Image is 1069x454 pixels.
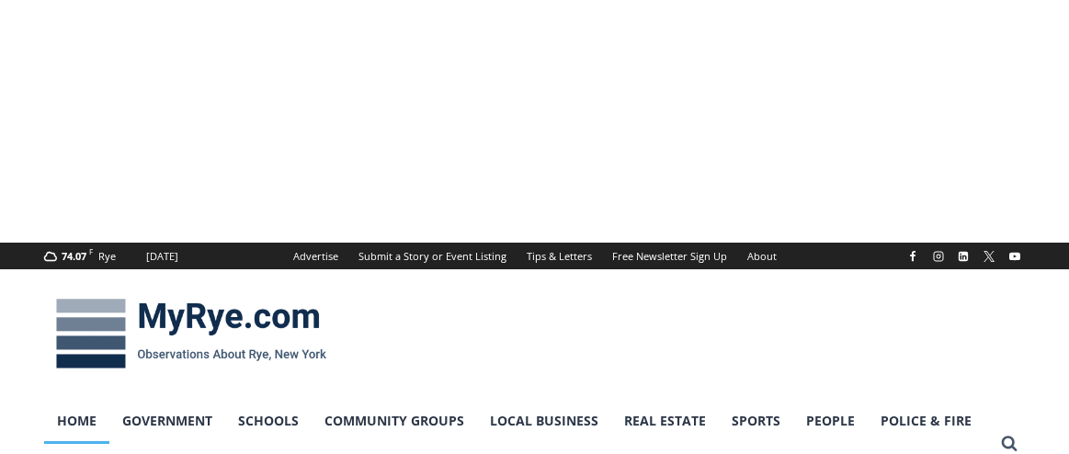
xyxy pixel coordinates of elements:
a: Real Estate [611,398,719,444]
img: MyRye.com [44,286,338,381]
a: Government [109,398,225,444]
a: Instagram [927,245,950,267]
nav: Secondary Navigation [283,243,787,269]
a: Home [44,398,109,444]
a: Sports [719,398,793,444]
a: YouTube [1004,245,1026,267]
a: People [793,398,868,444]
div: [DATE] [146,248,178,265]
a: Schools [225,398,312,444]
a: Police & Fire [868,398,984,444]
a: X [978,245,1000,267]
a: Local Business [477,398,611,444]
a: Linkedin [952,245,974,267]
div: Rye [98,248,116,265]
a: Advertise [283,243,348,269]
a: About [737,243,787,269]
span: F [89,246,93,256]
span: 74.07 [62,249,86,263]
a: Submit a Story or Event Listing [348,243,517,269]
a: Facebook [902,245,924,267]
a: Tips & Letters [517,243,602,269]
a: Free Newsletter Sign Up [602,243,737,269]
a: Community Groups [312,398,477,444]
